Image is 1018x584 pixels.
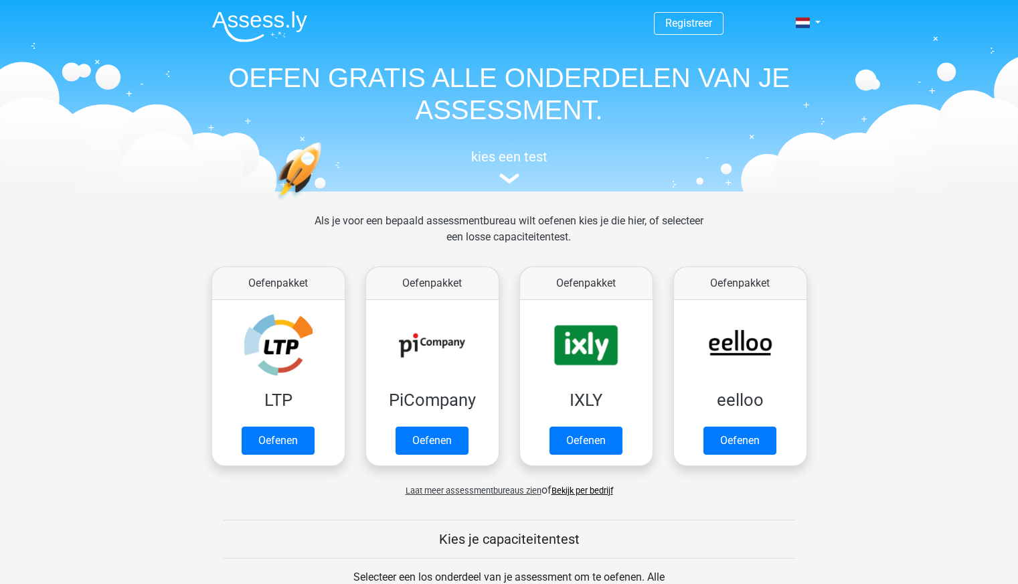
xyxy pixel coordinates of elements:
[201,149,817,165] h5: kies een test
[201,149,817,184] a: kies een test
[201,471,817,498] div: of
[552,486,613,496] a: Bekijk per bedrijf
[304,213,714,261] div: Als je voor een bepaald assessmentbureau wilt oefenen kies je die hier, of selecteer een losse ca...
[212,11,307,42] img: Assessly
[549,427,622,455] a: Oefenen
[703,427,776,455] a: Oefenen
[275,142,373,263] img: oefenen
[499,173,519,184] img: assessment
[242,427,315,455] a: Oefenen
[396,427,469,455] a: Oefenen
[201,62,817,126] h1: OEFEN GRATIS ALLE ONDERDELEN VAN JE ASSESSMENT.
[665,17,712,29] a: Registreer
[224,531,795,547] h5: Kies je capaciteitentest
[406,486,541,496] span: Laat meer assessmentbureaus zien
